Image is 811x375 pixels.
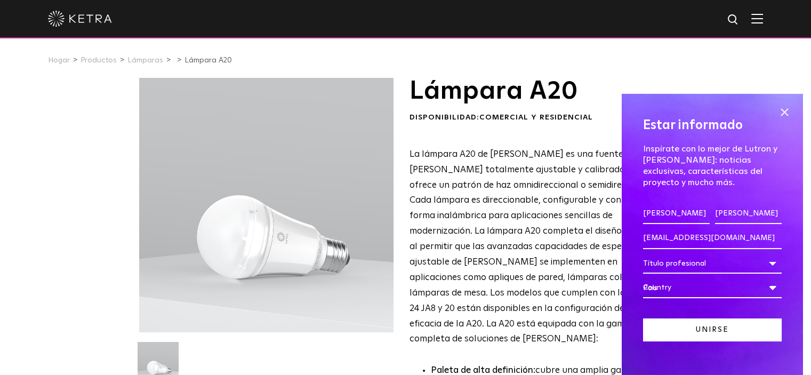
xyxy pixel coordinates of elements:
[715,204,782,224] input: Apellido
[643,228,782,249] input: Correo electrónico
[431,366,535,375] font: Paleta de alta definición:
[643,204,710,224] input: Nombre de pila
[643,145,777,186] font: Inspírate con lo mejor de Lutron y [PERSON_NAME]: noticias exclusivas, características del proyec...
[643,260,706,267] font: Título profesional
[479,114,593,121] font: Comercial y residencial
[751,13,763,23] img: Hamburger%20Nav.svg
[184,57,232,64] font: Lámpara A20
[409,150,669,344] font: La lámpara A20 de [PERSON_NAME] es una fuente de [PERSON_NAME] totalmente ajustable y calibrada q...
[643,284,657,292] font: País
[643,318,782,341] input: Unirse
[48,57,70,64] a: Hogar
[409,114,479,121] font: Disponibilidad:
[643,119,743,132] font: Estar informado
[727,13,740,27] img: icono de búsqueda
[127,57,163,64] a: Lámparas
[81,57,117,64] a: Productos
[48,11,112,27] img: logotipo de ketra 2019 blanco
[409,78,578,104] font: Lámpara A20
